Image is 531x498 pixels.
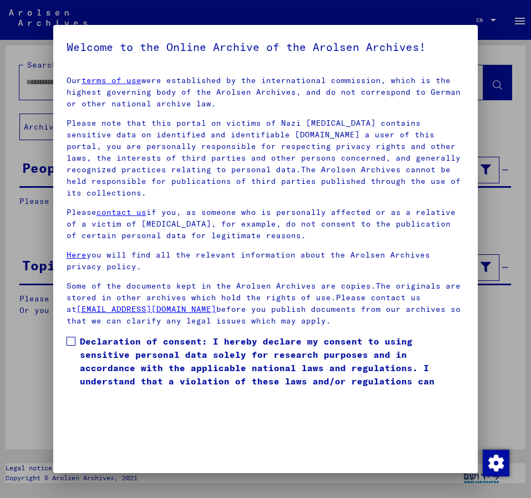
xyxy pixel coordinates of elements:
p: Our were established by the international commission, which is the highest governing body of the ... [67,75,464,110]
span: Declaration of consent: I hereby declare my consent to using sensitive personal data solely for r... [80,335,464,401]
img: Change consent [483,450,509,476]
div: Change consent [482,449,509,476]
p: Please note that this portal on victims of Nazi [MEDICAL_DATA] contains sensitive data on identif... [67,117,464,199]
p: Some of the documents kept in the Arolsen Archives are copies.The originals are stored in other a... [67,280,464,327]
a: [EMAIL_ADDRESS][DOMAIN_NAME] [76,304,216,314]
a: terms of use [81,75,141,85]
h5: Welcome to the Online Archive of the Arolsen Archives! [67,38,464,56]
a: contact us [96,207,146,217]
p: you will find all the relevant information about the Arolsen Archives privacy policy. [67,249,464,273]
a: Here [67,250,86,260]
p: Please if you, as someone who is personally affected or as a relative of a victim of [MEDICAL_DAT... [67,207,464,242]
